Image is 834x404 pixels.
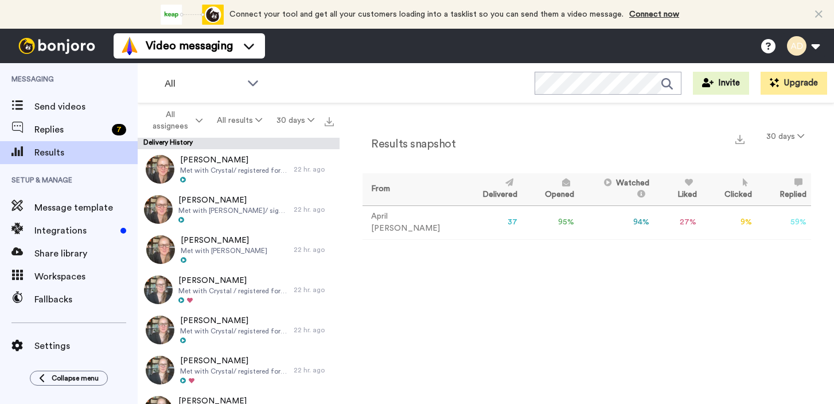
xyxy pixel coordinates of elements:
button: All assignees [140,104,210,137]
span: Fallbacks [34,293,138,306]
button: Export a summary of each team member’s results that match this filter now. [732,130,748,147]
img: 70738913-5371-4b9d-9c25-af9cafe40370-thumb.jpg [144,275,173,304]
img: cf1bc5f9-3e8d-4694-9525-4fbb73663f98-thumb.jpg [144,195,173,224]
span: Replies [34,123,107,137]
button: Invite [693,72,749,95]
h2: Results snapshot [363,138,455,150]
a: Connect now [629,10,679,18]
span: Share library [34,247,138,261]
td: 27 % [654,205,701,239]
th: Delivered [459,173,522,205]
img: e1033602-aaf7-4bd8-b466-40333138f4f0-thumb.jpg [146,316,174,344]
div: 22 hr. ago [294,325,334,335]
th: Liked [654,173,701,205]
div: 22 hr. ago [294,366,334,375]
img: export.svg [325,117,334,126]
span: Met with Crystal / registered for [DATE] Webinar He also registered for past webinars - [DATE] We... [178,286,288,296]
button: 30 days [269,110,321,131]
img: export.svg [735,135,745,144]
button: Export all results that match these filters now. [321,112,337,129]
div: 22 hr. ago [294,205,334,214]
div: 22 hr. ago [294,285,334,294]
div: Delivery History [138,138,340,149]
th: Clicked [702,173,757,205]
span: Met with Crystal/ registered for [DATE] Webinar [180,166,288,175]
span: Collapse menu [52,374,99,383]
a: [PERSON_NAME]Met with Crystal/ registered for [DATE] Webinar22 hr. ago [138,350,340,390]
span: Met with Crystal/ registered for [DATE] Webinar [180,327,288,336]
button: Upgrade [761,72,827,95]
a: [PERSON_NAME]Met with [PERSON_NAME]/ signed [DATE] Webinar She also registered for past events - ... [138,189,340,230]
span: [PERSON_NAME] [181,235,267,246]
span: Met with Crystal/ registered for [DATE] Webinar [180,367,288,376]
span: [PERSON_NAME] [180,154,288,166]
span: [PERSON_NAME] [178,195,288,206]
div: 22 hr. ago [294,245,334,254]
img: 4906ba86-48a5-4839-93f5-c24bf781884b-thumb.jpg [146,155,174,184]
td: 9 % [702,205,757,239]
div: 7 [112,124,126,135]
button: Collapse menu [30,371,108,386]
td: 94 % [579,205,654,239]
td: 95 % [522,205,579,239]
span: Message template [34,201,138,215]
a: [PERSON_NAME]Met with [PERSON_NAME]22 hr. ago [138,230,340,270]
span: [PERSON_NAME] [180,355,288,367]
span: [PERSON_NAME] [180,315,288,327]
span: All assignees [147,109,193,132]
span: [PERSON_NAME] [178,275,288,286]
span: Met with [PERSON_NAME] [181,246,267,255]
a: [PERSON_NAME]Met with Crystal / registered for [DATE] Webinar He also registered for past webinar... [138,270,340,310]
a: [PERSON_NAME]Met with Crystal/ registered for [DATE] Webinar22 hr. ago [138,310,340,350]
span: Results [34,146,138,160]
th: Opened [522,173,579,205]
a: [PERSON_NAME]Met with Crystal/ registered for [DATE] Webinar22 hr. ago [138,149,340,189]
div: 22 hr. ago [294,165,334,174]
th: Replied [757,173,811,205]
span: Connect your tool and get all your customers loading into a tasklist so you can send them a video... [229,10,623,18]
button: All results [210,110,270,131]
span: Integrations [34,224,116,238]
span: All [165,77,241,91]
div: animation [161,5,224,25]
span: Workspaces [34,270,138,283]
img: bj-logo-header-white.svg [14,38,100,54]
img: b019a5ca-c1dc-408a-a7b1-4f38110a5671-thumb.jpg [146,235,175,264]
button: 30 days [759,126,811,147]
span: Video messaging [146,38,233,54]
td: 37 [459,205,522,239]
img: vm-color.svg [120,37,139,55]
img: 0bb6e92c-419f-492b-83d4-77c7bea67765-thumb.jpg [146,356,174,384]
td: April [PERSON_NAME] [363,205,459,239]
th: From [363,173,459,205]
span: Send videos [34,100,138,114]
span: Settings [34,339,138,353]
th: Watched [579,173,654,205]
td: 59 % [757,205,811,239]
span: Met with [PERSON_NAME]/ signed [DATE] Webinar She also registered for past events - [DATE] webina... [178,206,288,215]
